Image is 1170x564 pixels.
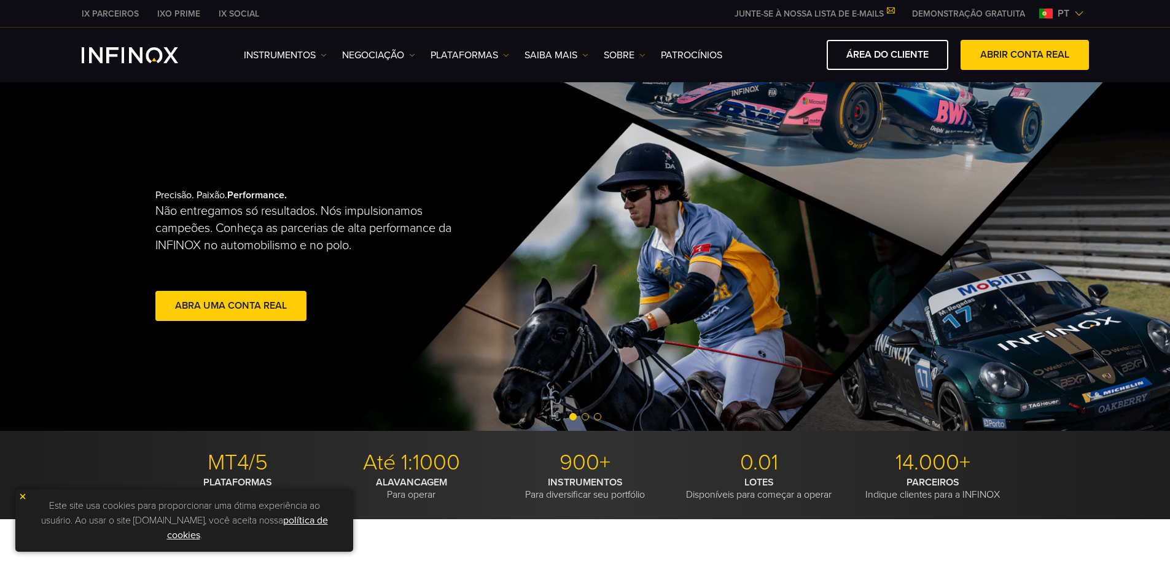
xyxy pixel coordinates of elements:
[827,40,948,70] a: ÁREA DO CLIENTE
[907,476,959,489] strong: PARCEIROS
[72,7,148,20] a: INFINOX
[82,47,207,63] a: INFINOX Logo
[569,413,577,420] span: Go to slide 1
[503,449,668,476] p: 900+
[725,9,903,19] a: JUNTE-SE À NOSSA LISTA DE E-MAILS
[329,449,494,476] p: Até 1:1000
[961,40,1089,70] a: ABRIR CONTA REAL
[244,48,327,63] a: Instrumentos
[155,169,542,344] div: Precisão. Paixão.
[851,449,1015,476] p: 14.000+
[677,449,841,476] p: 0.01
[525,48,588,63] a: Saiba mais
[851,476,1015,501] p: Indique clientes para a INFINOX
[155,449,320,476] p: MT4/5
[604,48,645,63] a: SOBRE
[155,203,465,254] p: Não entregamos só resultados. Nós impulsionamos campeões. Conheça as parcerias de alta performanc...
[594,413,601,420] span: Go to slide 3
[661,48,722,63] a: Patrocínios
[431,48,509,63] a: PLATAFORMAS
[155,291,306,321] a: abra uma conta real
[548,476,623,489] strong: INSTRUMENTOS
[744,476,774,489] strong: LOTES
[21,495,347,546] p: Este site usa cookies para proporcionar uma ótima experiência ao usuário. Ao usar o site [DOMAIN_...
[155,476,320,501] p: Com ferramentas de trading modernas
[148,7,209,20] a: INFINOX
[329,476,494,501] p: Para operar
[18,492,27,501] img: yellow close icon
[203,476,272,489] strong: PLATAFORMAS
[582,413,589,420] span: Go to slide 2
[209,7,268,20] a: INFINOX
[903,7,1034,20] a: INFINOX MENU
[376,476,447,489] strong: ALAVANCAGEM
[677,476,841,501] p: Disponíveis para começar a operar
[503,476,668,501] p: Para diversificar seu portfólio
[342,48,415,63] a: NEGOCIAÇÃO
[1053,6,1074,21] span: pt
[227,189,287,201] strong: Performance.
